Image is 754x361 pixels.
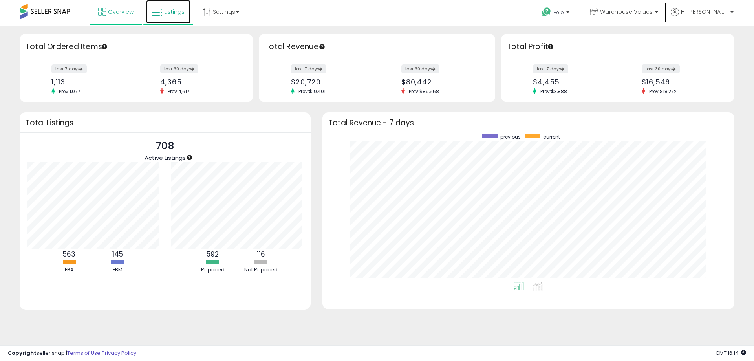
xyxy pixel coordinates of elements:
[536,88,571,95] span: Prev: $3,888
[642,64,680,73] label: last 30 days
[8,350,136,357] div: seller snap | |
[533,64,568,73] label: last 7 days
[291,78,371,86] div: $20,729
[238,266,285,274] div: Not Repriced
[164,88,194,95] span: Prev: 4,617
[265,41,489,52] h3: Total Revenue
[401,64,439,73] label: last 30 days
[257,249,265,259] b: 116
[145,139,186,154] p: 708
[8,349,37,357] strong: Copyright
[328,120,728,126] h3: Total Revenue - 7 days
[112,249,123,259] b: 145
[645,88,681,95] span: Prev: $18,272
[547,43,554,50] div: Tooltip anchor
[26,120,305,126] h3: Total Listings
[500,134,521,140] span: previous
[543,134,560,140] span: current
[295,88,329,95] span: Prev: $19,401
[51,64,87,73] label: last 7 days
[55,88,84,95] span: Prev: 1,077
[600,8,653,16] span: Warehouse Values
[401,78,481,86] div: $80,442
[160,78,239,86] div: 4,365
[291,64,326,73] label: last 7 days
[46,266,93,274] div: FBA
[67,349,101,357] a: Terms of Use
[26,41,247,52] h3: Total Ordered Items
[160,64,198,73] label: last 30 days
[507,41,728,52] h3: Total Profit
[405,88,443,95] span: Prev: $89,558
[536,1,577,26] a: Help
[94,266,141,274] div: FBM
[102,349,136,357] a: Privacy Policy
[207,249,219,259] b: 592
[186,154,193,161] div: Tooltip anchor
[101,43,108,50] div: Tooltip anchor
[681,8,728,16] span: Hi [PERSON_NAME]
[164,8,185,16] span: Listings
[716,349,746,357] span: 2025-08-14 16:14 GMT
[63,249,75,259] b: 563
[533,78,612,86] div: $4,455
[542,7,551,17] i: Get Help
[318,43,326,50] div: Tooltip anchor
[108,8,134,16] span: Overview
[642,78,721,86] div: $16,546
[671,8,734,26] a: Hi [PERSON_NAME]
[553,9,564,16] span: Help
[51,78,130,86] div: 1,113
[189,266,236,274] div: Repriced
[145,154,186,162] span: Active Listings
